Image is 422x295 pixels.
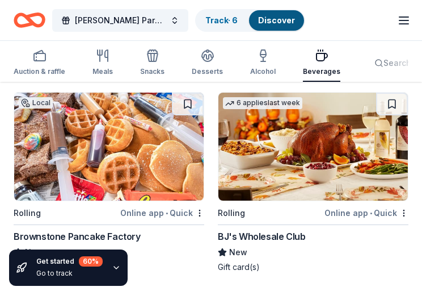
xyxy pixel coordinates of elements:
button: Auction & raffle [14,44,65,82]
div: Gift card(s) [218,261,408,273]
button: Track· 6Discover [195,9,305,32]
span: [PERSON_NAME] Paramus Run Inc. [75,14,166,27]
div: Auction & raffle [14,67,65,76]
div: Go to track [36,269,103,278]
div: Rolling [14,206,41,220]
div: Brownstone Pancake Factory [14,230,141,243]
img: Image for Brownstone Pancake Factory [14,93,204,201]
div: Meals [92,67,113,76]
div: Rolling [218,206,245,220]
div: Online app Quick [324,206,408,220]
button: Alcohol [250,44,276,82]
span: • [166,209,168,218]
a: Discover [258,15,295,25]
div: Snacks [140,67,164,76]
div: Local [19,97,53,109]
div: Beverages [303,67,340,76]
a: Image for BJ's Wholesale Club6 applieslast weekRollingOnline app•QuickBJ's Wholesale ClubNewGift ... [218,92,408,273]
button: Snacks [140,44,164,82]
a: Home [14,7,45,34]
a: Track· 6 [205,15,238,25]
button: [PERSON_NAME] Paramus Run Inc. [52,9,188,32]
span: Search [383,56,411,70]
div: 6 applies last week [223,97,302,109]
span: • [370,209,372,218]
a: Image for Brownstone Pancake FactoryLocalRollingOnline app•QuickBrownstone Pancake FactoryNewGift... [14,92,204,273]
img: Image for BJ's Wholesale Club [218,93,408,201]
button: Search [368,52,420,74]
button: Meals [92,44,113,82]
div: BJ's Wholesale Club [218,230,305,243]
span: New [229,246,247,259]
div: Online app Quick [120,206,204,220]
div: Desserts [192,67,223,76]
div: 60 % [79,256,103,267]
div: Get started [36,256,103,267]
div: Alcohol [250,67,276,76]
button: Beverages [303,44,340,82]
button: Desserts [192,44,223,82]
